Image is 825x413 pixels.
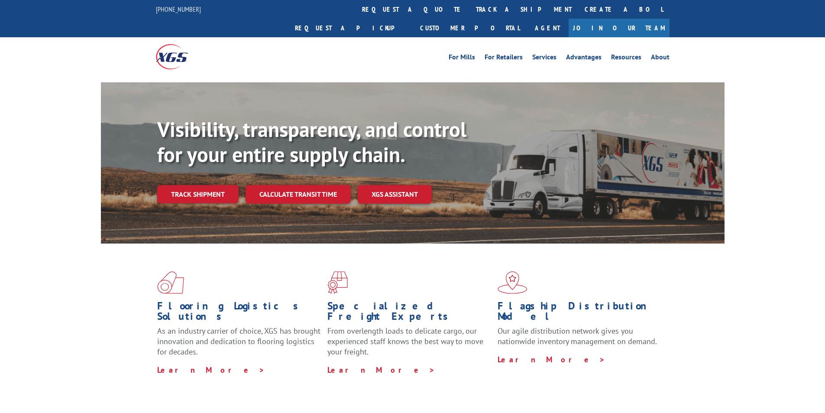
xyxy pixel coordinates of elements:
a: [PHONE_NUMBER] [156,5,201,13]
a: Learn More > [498,354,605,364]
span: As an industry carrier of choice, XGS has brought innovation and dedication to flooring logistics... [157,326,320,357]
h1: Specialized Freight Experts [327,301,491,326]
p: From overlength loads to delicate cargo, our experienced staff knows the best way to move your fr... [327,326,491,364]
img: xgs-icon-total-supply-chain-intelligence-red [157,271,184,294]
a: About [651,54,670,63]
a: Customer Portal [414,19,526,37]
b: Visibility, transparency, and control for your entire supply chain. [157,116,466,168]
a: Track shipment [157,185,239,203]
a: Join Our Team [569,19,670,37]
a: Learn More > [327,365,435,375]
a: For Retailers [485,54,523,63]
a: Learn More > [157,365,265,375]
img: xgs-icon-flagship-distribution-model-red [498,271,527,294]
a: Services [532,54,556,63]
span: Our agile distribution network gives you nationwide inventory management on demand. [498,326,657,346]
a: Request a pickup [288,19,414,37]
h1: Flagship Distribution Model [498,301,661,326]
a: Resources [611,54,641,63]
a: Agent [526,19,569,37]
img: xgs-icon-focused-on-flooring-red [327,271,348,294]
a: Advantages [566,54,602,63]
h1: Flooring Logistics Solutions [157,301,321,326]
a: Calculate transit time [246,185,351,204]
a: XGS ASSISTANT [358,185,432,204]
a: For Mills [449,54,475,63]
